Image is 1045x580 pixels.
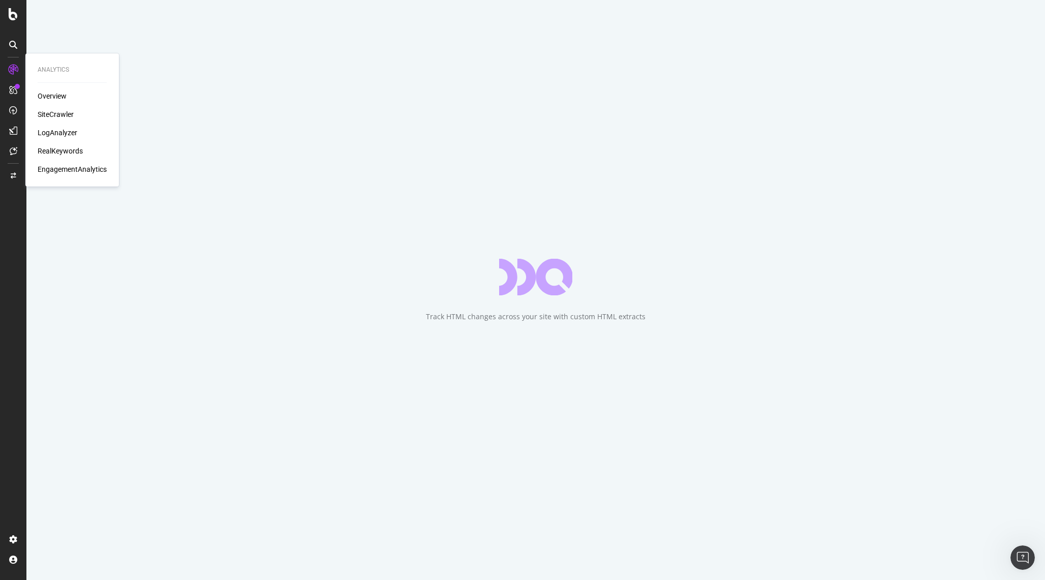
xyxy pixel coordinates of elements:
div: animation [499,259,572,295]
a: Overview [38,91,67,101]
a: LogAnalyzer [38,128,77,138]
a: EngagementAnalytics [38,164,107,174]
a: SiteCrawler [38,109,74,119]
div: Analytics [38,66,107,74]
iframe: Intercom live chat [1010,545,1035,570]
a: RealKeywords [38,146,83,156]
div: Track HTML changes across your site with custom HTML extracts [426,312,646,322]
